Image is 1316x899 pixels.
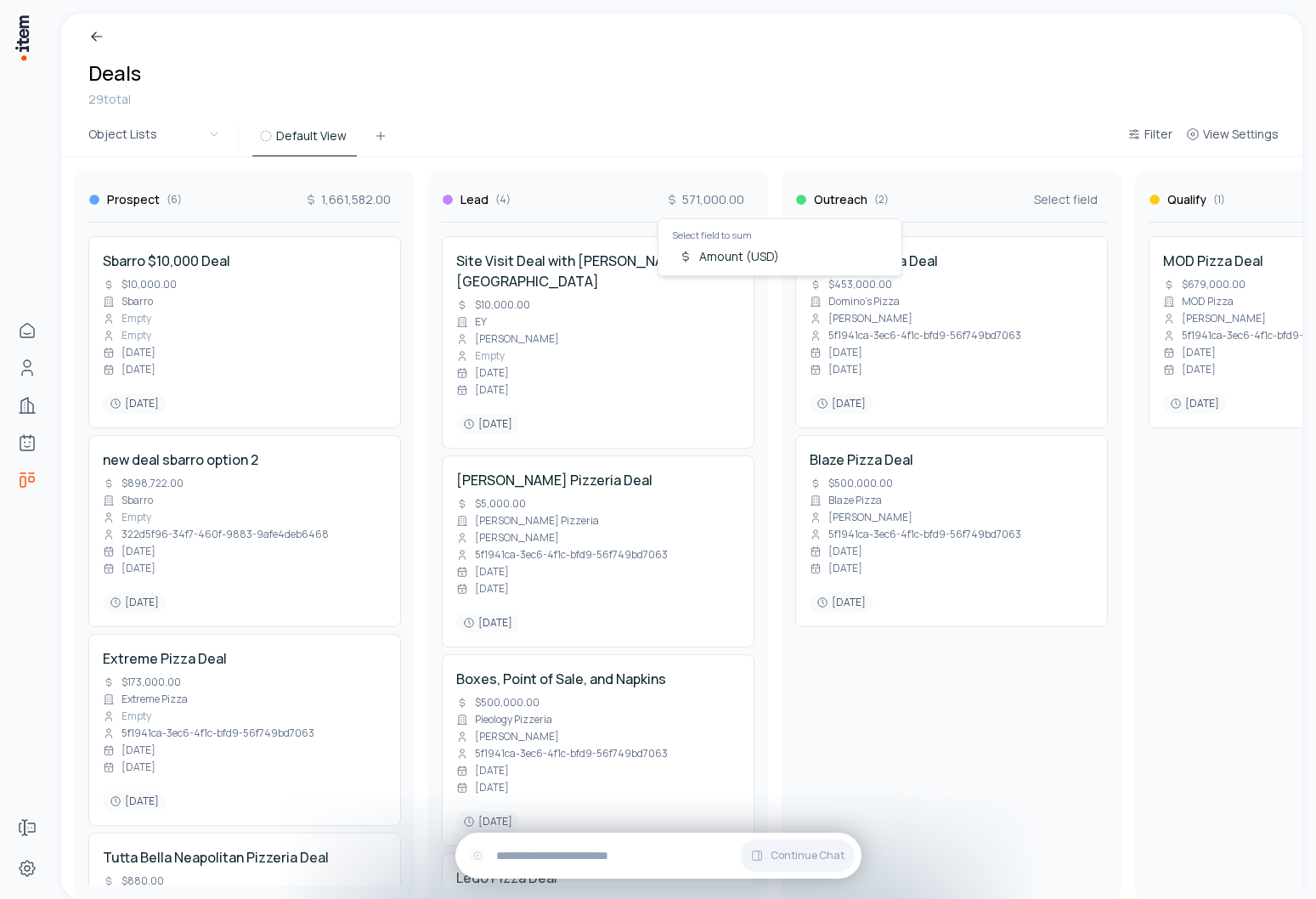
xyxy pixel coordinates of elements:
div: Boxes, Point of Sale, and Napkins$500,000.00Pieology Pizzeria[PERSON_NAME]5f1941ca-3ec6-4f1c-bfd9... [442,654,754,846]
h4: Tutta Bella Neapolitan Pizzeria Deal [103,847,329,868]
div: 5f1941ca-3ec6-4f1c-bfd9-56f749bd7063 [810,528,1021,541]
h4: Ledo Pizza Deal [456,868,557,888]
div: new deal sbarro option 2$898,722.00SbarroEmpty322d5f96-34f7-460f-9883-9afe4deb6468[DATE][DATE][DATE] [88,435,401,627]
div: 5f1941ca-3ec6-4f1c-bfd9-56f749bd7063 [456,747,668,760]
h4: MOD Pizza Deal [1163,251,1263,271]
div: [PERSON_NAME] [456,730,559,744]
a: Contacts [10,351,44,385]
div: [DATE] [103,393,166,414]
div: [PERSON_NAME] [1163,312,1266,325]
div: [PERSON_NAME] Pizzeria Deal$5,000.00[PERSON_NAME] Pizzeria[PERSON_NAME]5f1941ca-3ec6-4f1c-bfd9-56... [442,455,754,647]
div: [DATE] [456,811,519,832]
span: ( 1 ) [1213,193,1225,206]
a: Agents [10,426,44,460]
span: Amount (USD) [699,248,881,265]
a: Breadcrumb [88,27,174,46]
p: Select field to sum [672,226,888,245]
a: [PERSON_NAME] Pizzeria Deal$5,000.00[PERSON_NAME] Pizzeria[PERSON_NAME]5f1941ca-3ec6-4f1c-bfd9-56... [456,470,740,633]
h3: Prospect [107,191,160,208]
a: Boxes, Point of Sale, and Napkins$500,000.00Pieology Pizzeria[PERSON_NAME]5f1941ca-3ec6-4f1c-bfd9... [456,669,740,832]
div: $10,000.00 [103,278,177,291]
h4: Boxes, Point of Sale, and Napkins [456,669,666,689]
span: Empty [121,511,151,524]
div: [PERSON_NAME] [810,511,912,524]
div: [DATE] [456,383,509,397]
a: Extreme Pizza Deal$173,000.00Extreme PizzaEmpty5f1941ca-3ec6-4f1c-bfd9-56f749bd7063[DATE][DATE][D... [103,648,387,811]
button: Default View [252,126,357,156]
div: Domino's Pizza [810,295,900,308]
div: [DATE] [1163,363,1216,376]
div: Domino's Pizza Deal$453,000.00Domino's Pizza[PERSON_NAME]5f1941ca-3ec6-4f1c-bfd9-56f749bd7063[DAT... [795,236,1108,428]
div: 5f1941ca-3ec6-4f1c-bfd9-56f749bd7063 [456,548,668,562]
div: [DATE] [103,346,155,359]
div: 29 total [88,90,141,109]
div: $500,000.00 [810,477,893,490]
div: [DATE] [103,363,155,376]
div: [DATE] [1163,393,1226,414]
img: Item Brain Logo [14,14,31,62]
div: Extreme Pizza Deal$173,000.00Extreme PizzaEmpty5f1941ca-3ec6-4f1c-bfd9-56f749bd7063[DATE][DATE][D... [88,634,401,826]
a: new deal sbarro option 2$898,722.00SbarroEmpty322d5f96-34f7-460f-9883-9afe4deb6468[DATE][DATE][DATE] [103,449,387,613]
h1: Deals [88,59,141,87]
div: [DATE] [810,363,862,376]
div: [DATE] [103,791,166,811]
a: Sbarro $10,000 Deal$10,000.00SbarroEmptyEmpty[DATE][DATE][DATE] [103,251,387,414]
a: deals [10,463,44,497]
span: 1,661,582.00 [304,191,391,208]
span: 571,000.00 [665,191,744,208]
div: 5f1941ca-3ec6-4f1c-bfd9-56f749bd7063 [810,329,1021,342]
div: MOD Pizza [1163,295,1234,308]
div: Sbarro [103,494,153,507]
span: Empty [121,710,151,723]
span: Empty [475,349,505,363]
a: Home [10,314,44,348]
div: Continue Chat [455,833,861,879]
div: [DATE] [103,760,155,774]
a: Blaze Pizza Deal$500,000.00Blaze Pizza[PERSON_NAME]5f1941ca-3ec6-4f1c-bfd9-56f749bd7063[DATE][DAT... [810,449,1093,613]
span: Filter [1144,126,1172,143]
div: [DATE] [103,545,155,558]
span: ( 2 ) [874,193,889,206]
span: ( 4 ) [495,193,511,206]
div: Sbarro [103,295,153,308]
div: Site Visit Deal with [PERSON_NAME][GEOGRAPHIC_DATA]$10,000.00EY[PERSON_NAME]Empty[DATE][DATE][DATE] [442,236,754,449]
div: Blaze Pizza [810,494,882,507]
div: Pieology Pizzeria [456,713,552,727]
div: [DATE] [810,562,862,575]
div: $453,000.00 [810,278,892,291]
div: [PERSON_NAME] Pizzeria [456,514,599,528]
button: View Settings [1179,124,1285,155]
div: [DATE] [810,545,862,558]
div: $10,000.00 [456,298,530,312]
p: Breadcrumb [105,27,174,46]
div: [DATE] [1163,346,1216,359]
div: [DATE] [103,744,155,757]
div: [DATE] [456,366,509,380]
div: $5,000.00 [456,497,526,511]
div: [DATE] [456,764,509,777]
div: $679,000.00 [1163,278,1245,291]
div: [DATE] [456,565,509,579]
h4: Blaze Pizza Deal [810,449,913,470]
div: EY [456,315,487,329]
div: [PERSON_NAME] [456,531,559,545]
h4: new deal sbarro option 2 [103,449,258,470]
div: Sbarro $10,000 Deal$10,000.00SbarroEmptyEmpty[DATE][DATE][DATE] [88,236,401,428]
div: $500,000.00 [456,696,539,710]
a: Forms [10,811,44,845]
div: [DATE] [103,592,166,613]
a: Site Visit Deal with [PERSON_NAME][GEOGRAPHIC_DATA]$10,000.00EY[PERSON_NAME]Empty[DATE][DATE][DATE] [456,251,740,434]
h3: Lead [460,191,489,208]
div: [PERSON_NAME] [456,332,559,346]
span: Continue Chat [771,849,844,862]
a: Domino's Pizza Deal$453,000.00Domino's Pizza[PERSON_NAME]5f1941ca-3ec6-4f1c-bfd9-56f749bd7063[DAT... [810,251,1093,414]
div: [DATE] [456,781,509,794]
div: [DATE] [810,592,873,613]
div: [DATE] [810,393,873,414]
button: Filter [1121,124,1179,155]
button: Continue Chat [740,840,855,872]
div: 5f1941ca-3ec6-4f1c-bfd9-56f749bd7063 [103,727,314,740]
h3: Outreach [814,191,867,208]
h4: Site Visit Deal with [PERSON_NAME][GEOGRAPHIC_DATA] [456,251,740,291]
span: Select field [1034,191,1098,208]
